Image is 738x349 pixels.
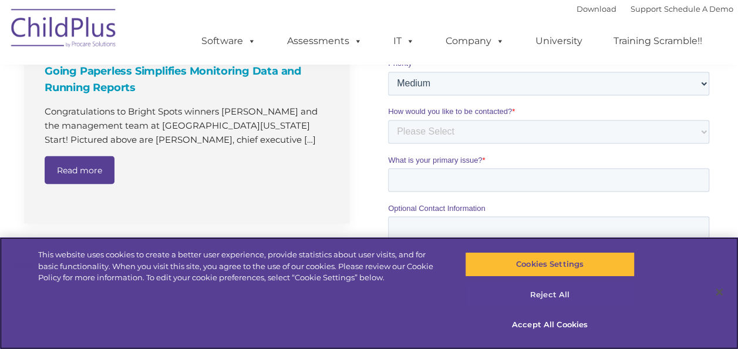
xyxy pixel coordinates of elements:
[524,29,594,53] a: University
[38,249,443,284] div: This website uses cookies to create a better user experience, provide statistics about user visit...
[434,29,516,53] a: Company
[631,4,662,14] a: Support
[382,29,426,53] a: IT
[45,156,114,184] a: Read more
[577,4,616,14] a: Download
[465,313,635,337] button: Accept All Cookies
[5,1,123,59] img: ChildPlus by Procare Solutions
[577,4,733,14] font: |
[45,105,332,147] p: Congratulations to Bright Spots winners [PERSON_NAME] and the management team at [GEOGRAPHIC_DATA...
[190,29,268,53] a: Software
[45,63,332,96] h4: Going Paperless Simplifies Monitoring Data and Running Reports
[706,279,732,305] button: Close
[602,29,714,53] a: Training Scramble!!
[664,4,733,14] a: Schedule A Demo
[465,283,635,307] button: Reject All
[275,29,374,53] a: Assessments
[465,252,635,277] button: Cookies Settings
